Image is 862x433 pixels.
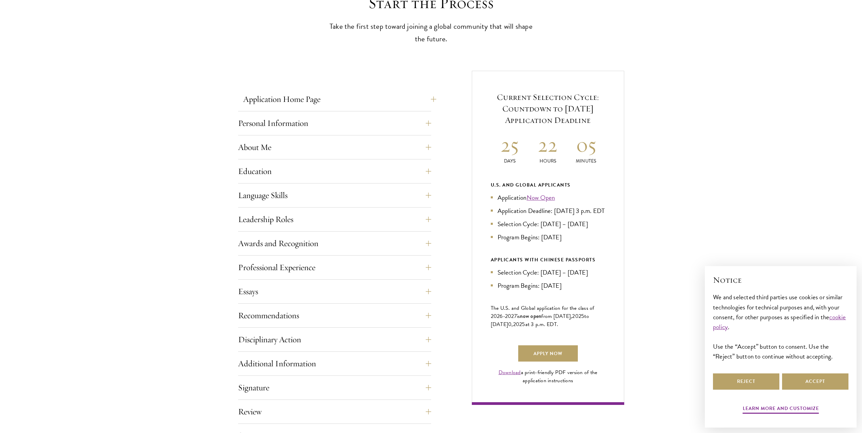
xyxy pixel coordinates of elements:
[508,320,511,328] span: 0
[581,312,584,320] span: 5
[243,91,436,107] button: Application Home Page
[713,292,848,361] div: We and selected third parties use cookies or similar technologies for technical purposes and, wit...
[491,312,589,328] span: to [DATE]
[491,193,605,202] li: Application
[520,312,541,320] span: now open
[499,368,521,376] a: Download
[238,259,431,276] button: Professional Experience
[491,219,605,229] li: Selection Cycle: [DATE] – [DATE]
[713,312,846,332] a: cookie policy
[782,373,848,390] button: Accept
[713,274,848,286] h2: Notice
[567,157,605,165] p: Minutes
[572,312,581,320] span: 202
[517,312,520,320] span: is
[514,312,517,320] span: 7
[238,307,431,324] button: Recommendations
[238,283,431,300] button: Essays
[491,368,605,385] div: a print-friendly PDF version of the application instructions
[238,163,431,179] button: Education
[713,373,779,390] button: Reject
[525,320,559,328] span: at 3 p.m. EDT.
[491,232,605,242] li: Program Begins: [DATE]
[326,20,536,45] p: Take the first step toward joining a global community that will shape the future.
[522,320,525,328] span: 5
[238,380,431,396] button: Signature
[491,91,605,126] h5: Current Selection Cycle: Countdown to [DATE] Application Deadline
[238,355,431,372] button: Additional Information
[527,193,555,202] a: Now Open
[238,187,431,203] button: Language Skills
[491,181,605,189] div: U.S. and Global Applicants
[503,312,514,320] span: -202
[491,304,594,320] span: The U.S. and Global application for the class of 202
[567,132,605,157] h2: 05
[491,256,605,264] div: APPLICANTS WITH CHINESE PASSPORTS
[529,157,567,165] p: Hours
[500,312,503,320] span: 6
[529,132,567,157] h2: 22
[491,281,605,290] li: Program Begins: [DATE]
[238,115,431,131] button: Personal Information
[491,267,605,277] li: Selection Cycle: [DATE] – [DATE]
[238,404,431,420] button: Review
[541,312,572,320] span: from [DATE],
[238,211,431,228] button: Leadership Roles
[491,157,529,165] p: Days
[513,320,522,328] span: 202
[491,206,605,216] li: Application Deadline: [DATE] 3 p.m. EDT
[518,345,578,362] a: Apply Now
[511,320,513,328] span: ,
[238,235,431,252] button: Awards and Recognition
[491,132,529,157] h2: 25
[743,404,819,415] button: Learn more and customize
[238,331,431,348] button: Disciplinary Action
[238,139,431,155] button: About Me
